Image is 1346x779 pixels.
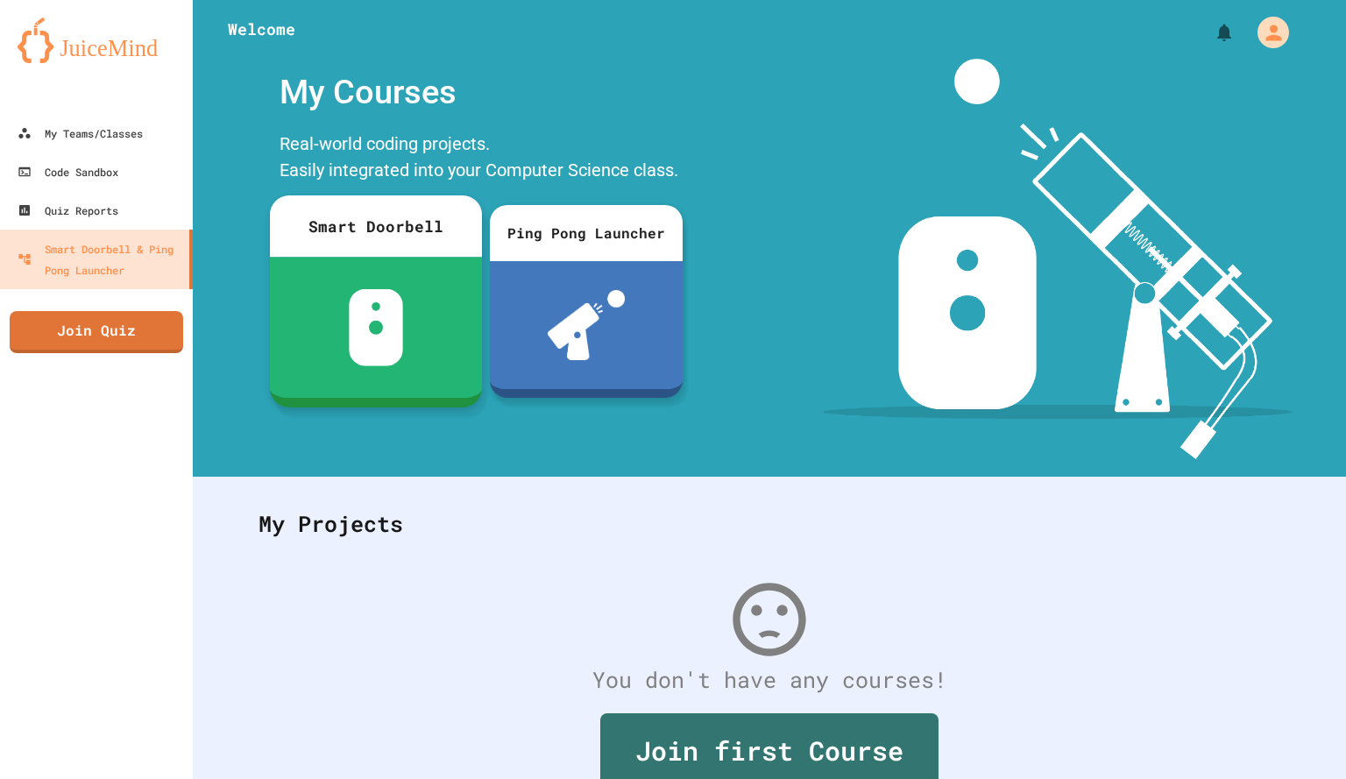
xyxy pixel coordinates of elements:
div: Ping Pong Launcher [490,205,683,261]
a: Join Quiz [10,311,183,353]
div: You don't have any courses! [241,663,1298,697]
img: ppl-with-ball.png [548,290,626,360]
img: banner-image-my-projects.png [823,59,1293,459]
div: Smart Doorbell [270,195,482,257]
div: Smart Doorbell & Ping Pong Launcher [18,238,182,280]
img: sdb-white.svg [349,289,404,366]
div: My Notifications [1181,18,1239,47]
div: Quiz Reports [18,200,118,221]
img: logo-orange.svg [18,18,175,63]
div: Real-world coding projects. Easily integrated into your Computer Science class. [271,126,691,192]
div: My Projects [241,490,1298,558]
div: My Teams/Classes [18,123,143,144]
div: My Account [1239,12,1293,53]
div: Code Sandbox [18,161,118,182]
div: My Courses [271,59,691,126]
